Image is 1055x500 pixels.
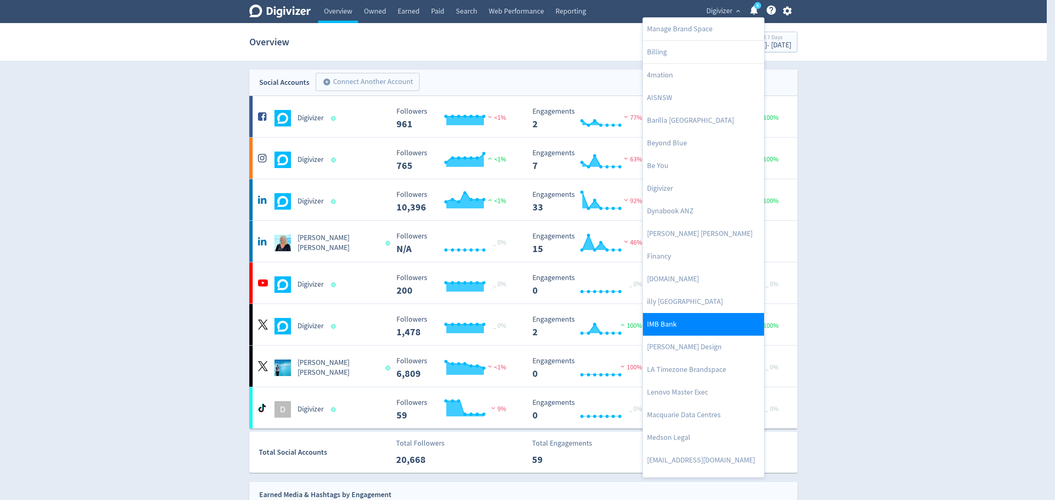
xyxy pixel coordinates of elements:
[643,18,764,40] a: Manage Brand Space
[643,222,764,245] a: [PERSON_NAME] [PERSON_NAME]
[643,109,764,132] a: Barilla [GEOGRAPHIC_DATA]
[643,381,764,404] a: Lenovo Master Exec
[643,290,764,313] a: illy [GEOGRAPHIC_DATA]
[643,313,764,336] a: IMB Bank
[643,41,764,63] a: Billing
[643,177,764,200] a: Digivizer
[643,154,764,177] a: Be You
[643,472,764,494] a: Optus [PERSON_NAME]
[643,449,764,472] a: [EMAIL_ADDRESS][DOMAIN_NAME]
[643,86,764,109] a: AISNSW
[643,132,764,154] a: Beyond Blue
[643,268,764,290] a: [DOMAIN_NAME]
[643,404,764,426] a: Macquarie Data Centres
[643,200,764,222] a: Dynabook ANZ
[643,64,764,86] a: 4mation
[643,358,764,381] a: LA Timezone Brandspace
[643,426,764,449] a: Medson Legal
[643,336,764,358] a: [PERSON_NAME] Design
[643,245,764,268] a: Financy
